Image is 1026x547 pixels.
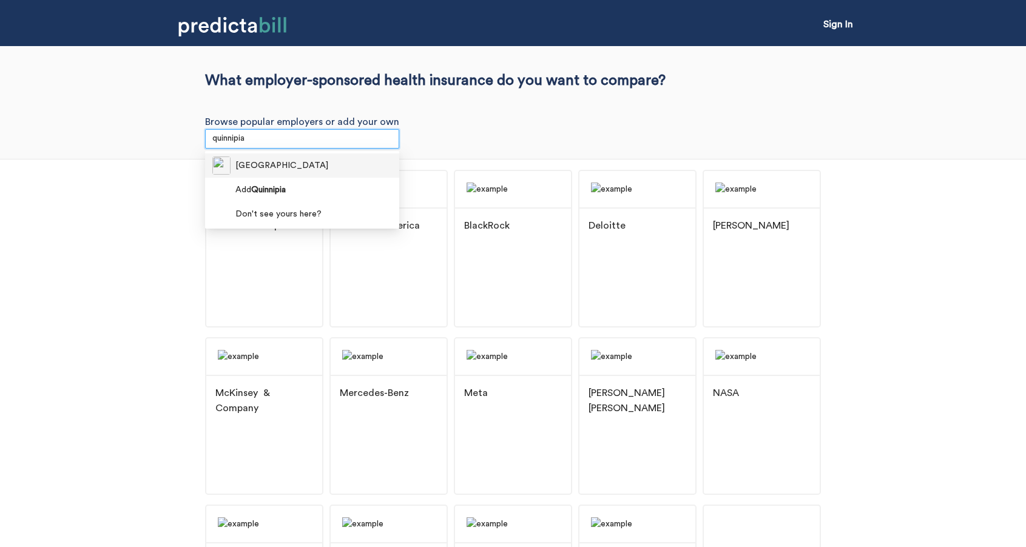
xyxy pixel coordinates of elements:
[235,207,322,221] span: Don't see yours here?
[215,386,312,416] div: McKinsey & Company
[206,338,322,375] img: example
[464,386,488,401] div: Meta
[205,116,821,127] p: Browse popular employers or add your own
[206,506,322,542] img: example
[331,338,447,375] img: example
[455,506,571,542] img: example
[235,183,286,196] span: Add
[455,338,571,375] img: example
[589,218,626,233] div: Deloitte
[713,386,739,401] div: NASA
[455,171,571,207] img: example
[205,72,821,90] p: What employer-sponsored health insurance do you want to compare?
[589,386,686,416] div: [PERSON_NAME] [PERSON_NAME]
[704,171,820,207] img: example
[235,159,328,172] span: [GEOGRAPHIC_DATA]
[251,186,286,194] strong: Quinnipia
[713,218,789,233] div: [PERSON_NAME]
[340,386,409,401] div: Mercedes-Benz
[331,506,447,542] img: example
[579,506,695,542] img: example
[464,218,510,233] div: BlackRock
[205,153,399,178] div: Quinnipiac University
[212,156,231,175] img: production%2Funtitled-zl7_zzwr3p%20-%20quinnipiac.jpg
[579,338,695,375] img: example
[704,338,820,375] img: example
[823,19,853,29] a: Sign In
[579,171,695,207] img: example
